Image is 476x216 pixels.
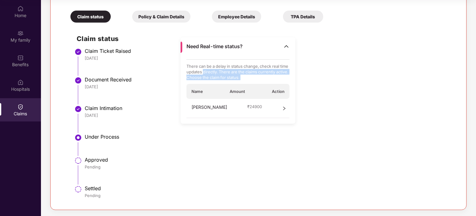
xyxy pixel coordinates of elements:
div: Pending [85,193,453,198]
span: Amount [230,89,245,94]
div: [DATE] [85,55,453,61]
span: Action [272,89,285,94]
img: svg+xml;base64,PHN2ZyBpZD0iU3RlcC1QZW5kaW5nLTMyeDMyIiB4bWxucz0iaHR0cDovL3d3dy53My5vcmcvMjAwMC9zdm... [74,186,82,193]
img: svg+xml;base64,PHN2ZyBpZD0iU3RlcC1BY3RpdmUtMzJ4MzIiIHhtbG5zPSJodHRwOi8vd3d3LnczLm9yZy8yMDAwL3N2Zy... [74,134,82,141]
div: TPA Details [283,11,323,23]
div: Pending [85,164,453,170]
img: svg+xml;base64,PHN2ZyBpZD0iU3RlcC1Eb25lLTMyeDMyIiB4bWxucz0iaHR0cDovL3d3dy53My5vcmcvMjAwMC9zdmciIH... [74,105,82,113]
div: Employee Details [212,11,261,23]
div: Policy & Claim Details [132,11,191,23]
img: svg+xml;base64,PHN2ZyBpZD0iU3RlcC1Eb25lLTMyeDMyIiB4bWxucz0iaHR0cDovL3d3dy53My5vcmcvMjAwMC9zdmciIH... [74,48,82,56]
p: There can be a delay in status change, check real time updates directly. There are the claims cur... [186,63,290,80]
div: [DATE] [85,84,453,90]
img: svg+xml;base64,PHN2ZyBpZD0iU3RlcC1Eb25lLTMyeDMyIiB4bWxucz0iaHR0cDovL3d3dy53My5vcmcvMjAwMC9zdmciIH... [74,77,82,84]
div: Approved [85,157,453,163]
span: [PERSON_NAME] [191,104,227,113]
img: svg+xml;base64,PHN2ZyBpZD0iSG9tZSIgeG1sbnM9Imh0dHA6Ly93d3cudzMub3JnLzIwMDAvc3ZnIiB3aWR0aD0iMjAiIG... [17,6,24,12]
div: Claim Ticket Raised [85,48,453,54]
span: right [282,104,286,113]
img: svg+xml;base64,PHN2ZyBpZD0iQ2xhaW0iIHhtbG5zPSJodHRwOi8vd3d3LnczLm9yZy8yMDAwL3N2ZyIgd2lkdGg9IjIwIi... [17,104,24,110]
span: ₹ 24900 [247,104,262,109]
div: [DATE] [85,113,453,118]
img: svg+xml;base64,PHN2ZyBpZD0iSG9zcGl0YWxzIiB4bWxucz0iaHR0cDovL3d3dy53My5vcmcvMjAwMC9zdmciIHdpZHRoPS... [17,79,24,85]
span: Need Real-time status? [186,43,243,50]
div: Claim Intimation [85,105,453,111]
span: Name [191,89,203,94]
div: Under Process [85,134,453,140]
img: svg+xml;base64,PHN2ZyB3aWR0aD0iMjAiIGhlaWdodD0iMjAiIHZpZXdCb3g9IjAgMCAyMCAyMCIgZmlsbD0ibm9uZSIgeG... [17,30,24,36]
div: Settled [85,185,453,191]
h2: Claim status [77,34,453,44]
div: Document Received [85,76,453,83]
img: svg+xml;base64,PHN2ZyBpZD0iU3RlcC1QZW5kaW5nLTMyeDMyIiB4bWxucz0iaHR0cDovL3d3dy53My5vcmcvMjAwMC9zdm... [74,157,82,164]
img: svg+xml;base64,PHN2ZyBpZD0iQmVuZWZpdHMiIHhtbG5zPSJodHRwOi8vd3d3LnczLm9yZy8yMDAwL3N2ZyIgd2lkdGg9Ij... [17,55,24,61]
div: Claim status [70,11,111,23]
img: Toggle Icon [283,43,290,49]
